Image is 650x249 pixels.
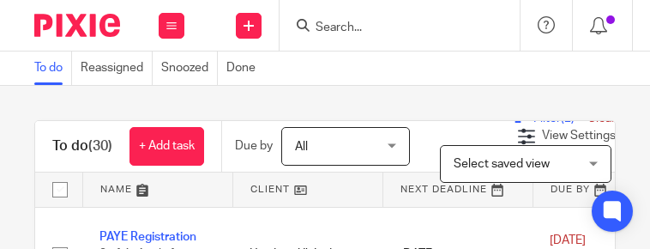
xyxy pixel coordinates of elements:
[129,127,204,166] a: + Add task
[226,52,264,85] a: Done
[542,130,616,142] span: View Settings
[533,112,587,125] span: Filter
[235,137,273,155] p: Due by
[99,231,196,243] a: PAYE Registration
[34,52,72,85] a: To do
[295,141,308,153] span: All
[81,52,153,85] a: Reassigned
[34,14,120,37] img: Pixie
[561,112,575,125] span: (2)
[88,139,112,153] span: (30)
[161,52,218,85] a: Snoozed
[314,21,468,36] input: Search
[550,234,586,246] span: [DATE]
[52,137,112,155] h1: To do
[587,112,616,125] a: Clear
[454,158,550,170] span: Select saved view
